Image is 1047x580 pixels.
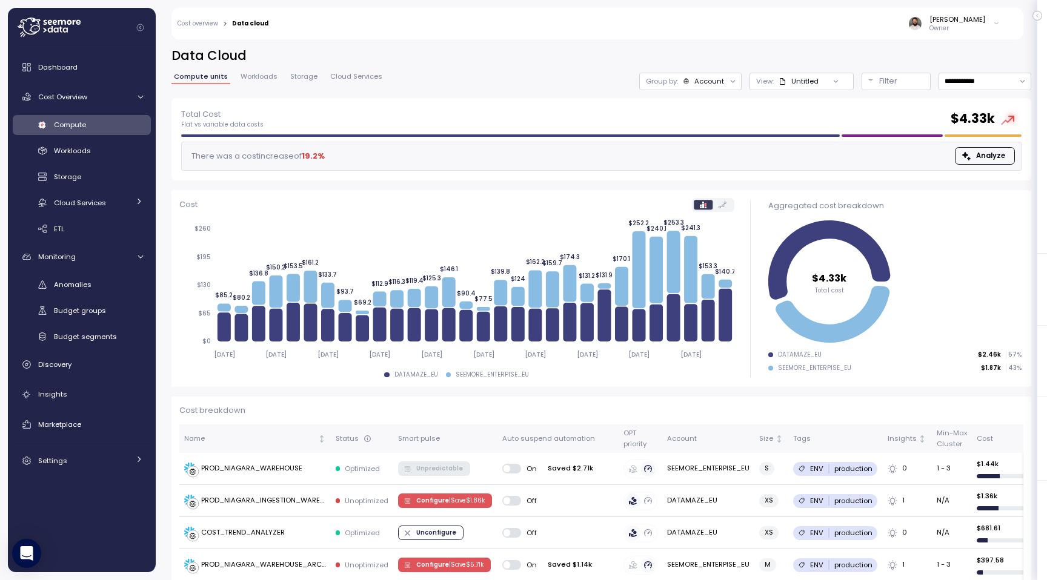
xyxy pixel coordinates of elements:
div: Status [336,433,388,444]
p: Unoptimized [345,496,388,506]
div: Not sorted [918,435,926,443]
tspan: [DATE] [421,351,442,358]
span: Settings [38,456,67,466]
span: Monitoring [38,252,76,262]
div: PROD_NIAGARA_WAREHOUSE_ARCH [201,559,326,570]
tspan: $131.9 [596,271,613,279]
span: Cloud Services [330,73,382,80]
button: Unpredictable [398,461,470,476]
div: DATAMAZE_EU [394,371,438,379]
a: Anomalies [13,275,151,295]
p: 43 % [1006,364,1021,372]
td: DATAMAZE_EU [662,485,754,517]
p: ENV [810,464,823,473]
a: Budget segments [13,326,151,346]
td: DATAMAZE_EU [662,517,754,549]
div: Data cloud [232,21,268,27]
tspan: [DATE] [317,351,339,358]
a: Cost Overview [13,85,151,109]
a: Cloud Services [13,193,151,213]
button: Filter [862,73,931,90]
p: ENV [810,560,823,570]
span: Unconfigure [416,526,456,539]
div: Not sorted [775,435,783,443]
tspan: $85.2 [215,291,233,299]
span: On [521,560,537,570]
tspan: $133.7 [318,271,337,278]
tspan: $260 [194,225,211,232]
p: production [834,528,872,538]
tspan: $65 [198,309,211,317]
span: Budget segments [54,332,117,341]
p: | Save $ 1.86k [449,496,485,505]
span: Cost Overview [38,92,87,102]
a: Discovery [13,352,151,377]
div: Account [667,433,750,444]
span: Workloads [241,73,278,80]
span: Cloud Services [54,198,106,208]
td: SEEMORE_ENTERPISE_EU [662,453,754,485]
div: Saved $2.71k [543,458,598,479]
p: Cost [179,199,198,211]
span: Anomalies [54,280,91,289]
a: Monitoring [13,245,151,269]
tspan: Total cost [815,286,844,294]
div: 0 [888,527,927,538]
tspan: [DATE] [265,351,287,358]
p: Group by: [646,76,678,86]
span: Workloads [54,146,91,156]
th: InsightsNot sorted [882,424,931,453]
div: COST_TREND_ANALYZER [201,527,285,538]
p: Filter [879,75,897,87]
span: Configure [416,494,485,507]
p: $2.46k [978,351,1001,359]
a: Compute [13,115,151,135]
div: DATAMAZE_EU [778,351,822,359]
tspan: $69.2 [353,298,371,306]
p: Total Cost [181,108,264,120]
tspan: $93.7 [336,288,354,295]
div: There was a cost increase of [188,150,325,162]
p: Optimized [345,464,380,473]
p: production [834,464,872,473]
div: Auto suspend automation [502,433,614,444]
button: Unconfigure [398,526,464,540]
div: > [223,20,227,28]
img: ACg8ocLskjvUhBDgxtSFCRx4ztb74ewwa1VrVEuDBD_Ho1mrTsQB-QE=s96-c [909,17,922,30]
p: $ 1.36k [977,491,1046,501]
p: Unoptimized [345,560,388,570]
div: Open Intercom Messenger [12,539,41,568]
tspan: $116.3 [388,278,405,286]
p: View: [756,76,774,86]
tspan: [DATE] [473,351,494,358]
span: Configure [416,558,484,572]
div: 0 [888,463,927,474]
p: Flat vs variable data costs [181,120,264,129]
a: ETL [13,219,151,239]
h2: $ 4.33k [951,110,995,128]
button: Configure |Save$5.71k [398,558,491,572]
tspan: $139.8 [491,268,510,275]
span: Discovery [38,360,71,369]
p: Owner [929,24,985,33]
tspan: $136.8 [249,269,268,277]
div: Cost [977,433,1035,444]
p: $ 1.44k [977,459,1046,469]
tspan: $252.2 [628,219,649,227]
div: 1 [888,559,927,570]
div: Not sorted [317,435,326,443]
span: Compute [54,120,86,130]
button: Configure |Save$1.86k [398,493,492,508]
tspan: [DATE] [628,351,650,358]
tspan: $0 [202,337,211,345]
span: Off [521,528,537,538]
tspan: $153.5 [284,262,303,269]
tspan: $162.2 [526,258,545,266]
div: OPT priority [623,428,657,449]
div: [PERSON_NAME] [929,15,985,24]
div: PROD_NIAGARA_INGESTION_WAREHOUSE [201,495,326,506]
div: SEEMORE_ENTERPISE_EU [456,371,529,379]
tspan: [DATE] [369,351,390,358]
td: 1 - 3 [932,453,972,485]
